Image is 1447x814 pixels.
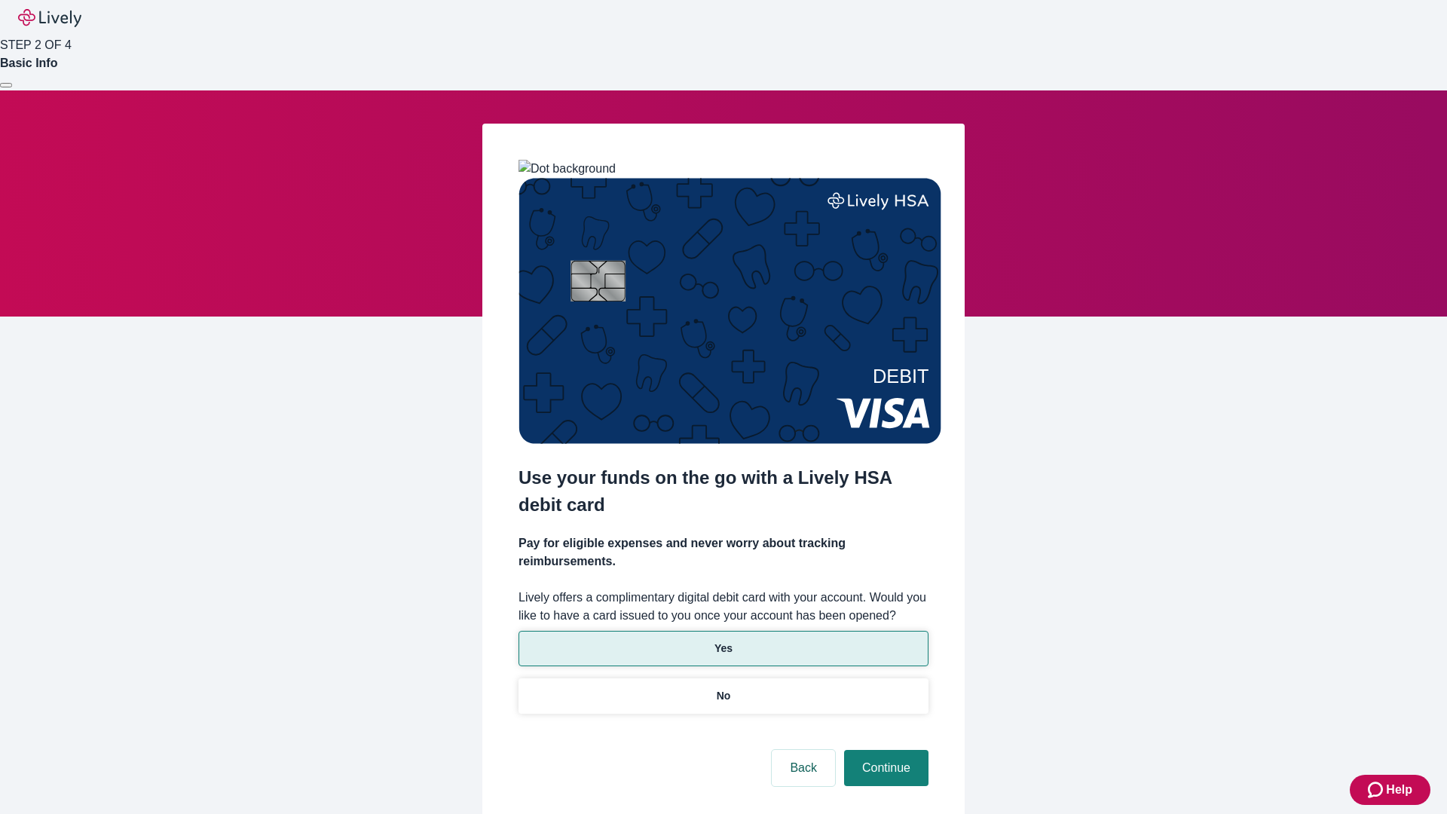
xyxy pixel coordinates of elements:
[519,678,928,714] button: No
[772,750,835,786] button: Back
[714,641,733,656] p: Yes
[844,750,928,786] button: Continue
[1368,781,1386,799] svg: Zendesk support icon
[717,688,731,704] p: No
[519,464,928,519] h2: Use your funds on the go with a Lively HSA debit card
[519,589,928,625] label: Lively offers a complimentary digital debit card with your account. Would you like to have a card...
[18,9,81,27] img: Lively
[519,160,616,178] img: Dot background
[1386,781,1412,799] span: Help
[519,631,928,666] button: Yes
[519,534,928,571] h4: Pay for eligible expenses and never worry about tracking reimbursements.
[519,178,941,444] img: Debit card
[1350,775,1430,805] button: Zendesk support iconHelp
